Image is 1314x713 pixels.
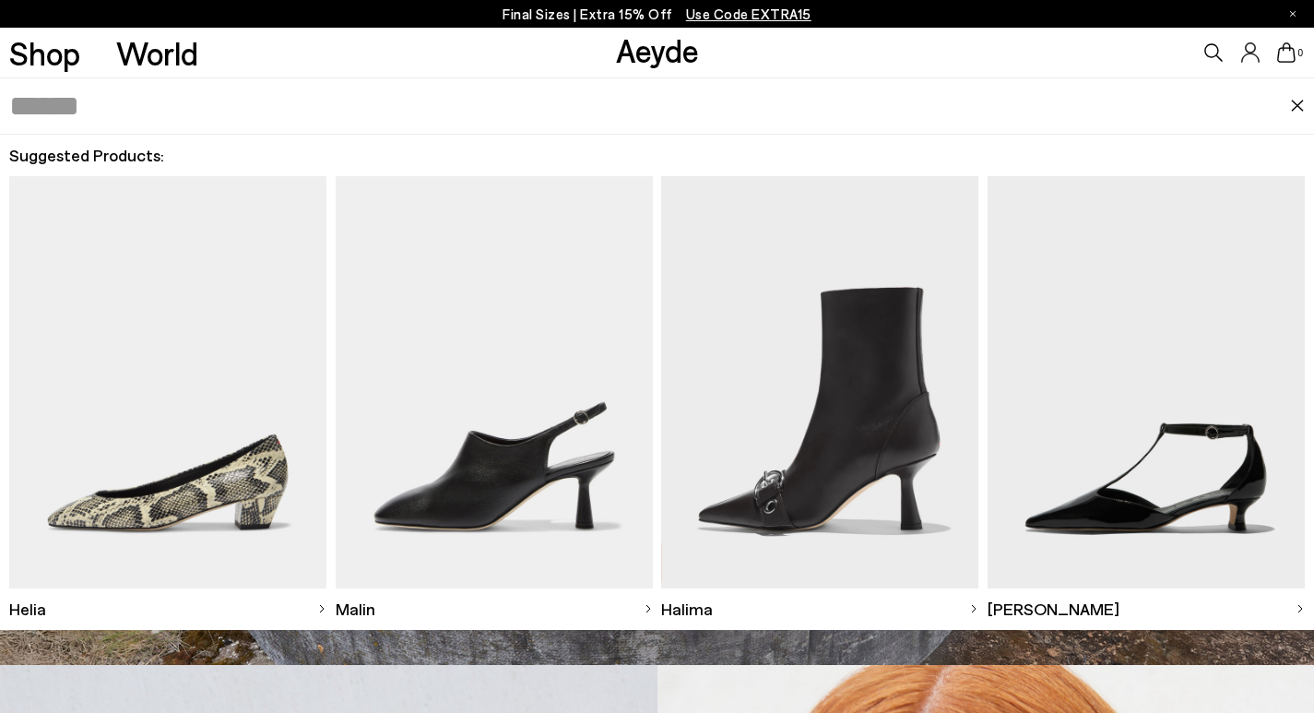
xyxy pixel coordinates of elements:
a: [PERSON_NAME] [988,588,1305,630]
img: svg%3E [1296,604,1305,613]
span: Navigate to /collections/ss25-final-sizes [686,6,811,22]
a: World [116,37,198,69]
a: Helia [9,588,326,630]
span: Malin [336,598,375,621]
a: Halima [661,588,978,630]
img: Descriptive text [661,176,978,588]
span: Helia [9,598,46,621]
p: Final Sizes | Extra 15% Off [503,3,811,26]
span: [PERSON_NAME] [988,598,1119,621]
img: svg%3E [317,604,326,613]
h2: Suggested Products: [9,144,1305,167]
img: Descriptive text [9,176,326,588]
img: Descriptive text [336,176,653,588]
span: Halima [661,598,713,621]
img: svg%3E [969,604,978,613]
a: Malin [336,588,653,630]
img: svg%3E [644,604,653,613]
a: 0 [1277,42,1296,63]
img: Descriptive text [988,176,1305,588]
span: 0 [1296,48,1305,58]
a: Shop [9,37,80,69]
a: Aeyde [616,30,699,69]
img: close.svg [1290,100,1305,113]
